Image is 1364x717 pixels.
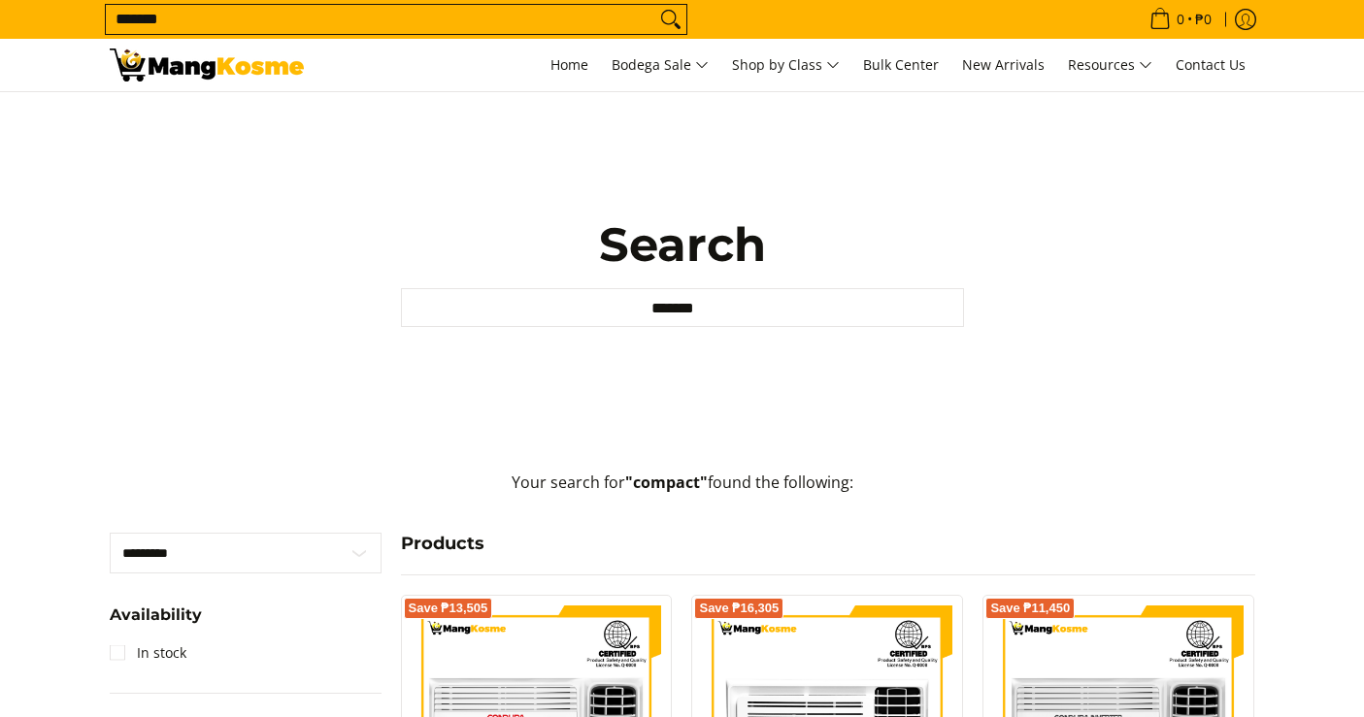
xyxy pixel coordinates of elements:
[401,215,964,274] h1: Search
[401,533,1255,555] h4: Products
[1144,9,1217,30] span: •
[110,471,1255,514] p: Your search for found the following:
[110,637,186,668] a: In stock
[409,603,488,614] span: Save ₱13,505
[655,5,686,34] button: Search
[550,55,588,74] span: Home
[1176,55,1246,74] span: Contact Us
[952,39,1054,91] a: New Arrivals
[962,55,1045,74] span: New Arrivals
[722,39,849,91] a: Shop by Class
[1174,13,1187,26] span: 0
[1166,39,1255,91] a: Contact Us
[1068,53,1152,78] span: Resources
[863,55,939,74] span: Bulk Center
[110,607,202,623] span: Availability
[990,603,1070,614] span: Save ₱11,450
[625,472,708,493] strong: "compact"
[541,39,598,91] a: Home
[612,53,709,78] span: Bodega Sale
[732,53,840,78] span: Shop by Class
[110,49,304,81] img: Search: 15 results found for &quot;compact&quot; | Mang Kosme
[853,39,948,91] a: Bulk Center
[602,39,718,91] a: Bodega Sale
[699,603,779,614] span: Save ₱16,305
[1058,39,1162,91] a: Resources
[323,39,1255,91] nav: Main Menu
[1192,13,1214,26] span: ₱0
[110,607,202,637] summary: Open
